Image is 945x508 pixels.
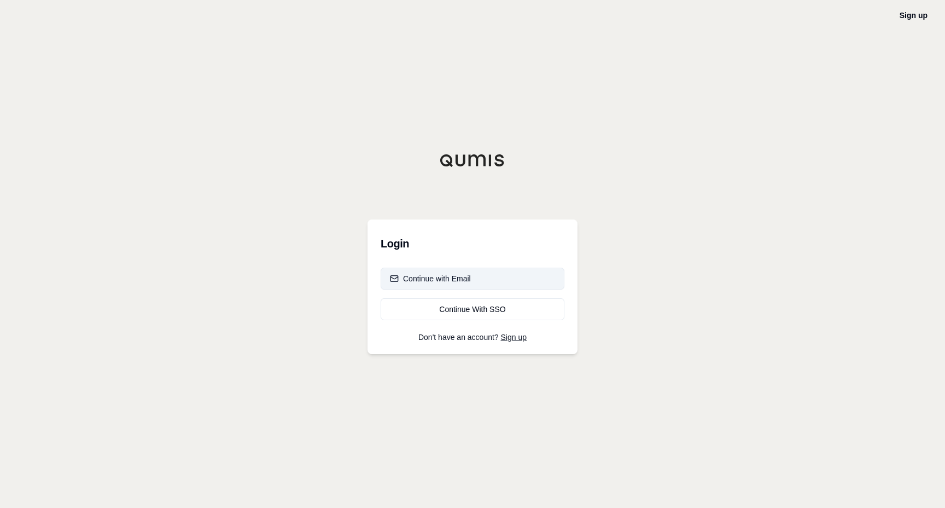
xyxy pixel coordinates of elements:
[381,298,564,320] a: Continue With SSO
[501,333,527,342] a: Sign up
[381,333,564,341] p: Don't have an account?
[381,233,564,255] h3: Login
[390,304,555,315] div: Continue With SSO
[900,11,927,20] a: Sign up
[381,268,564,290] button: Continue with Email
[440,154,505,167] img: Qumis
[390,273,471,284] div: Continue with Email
